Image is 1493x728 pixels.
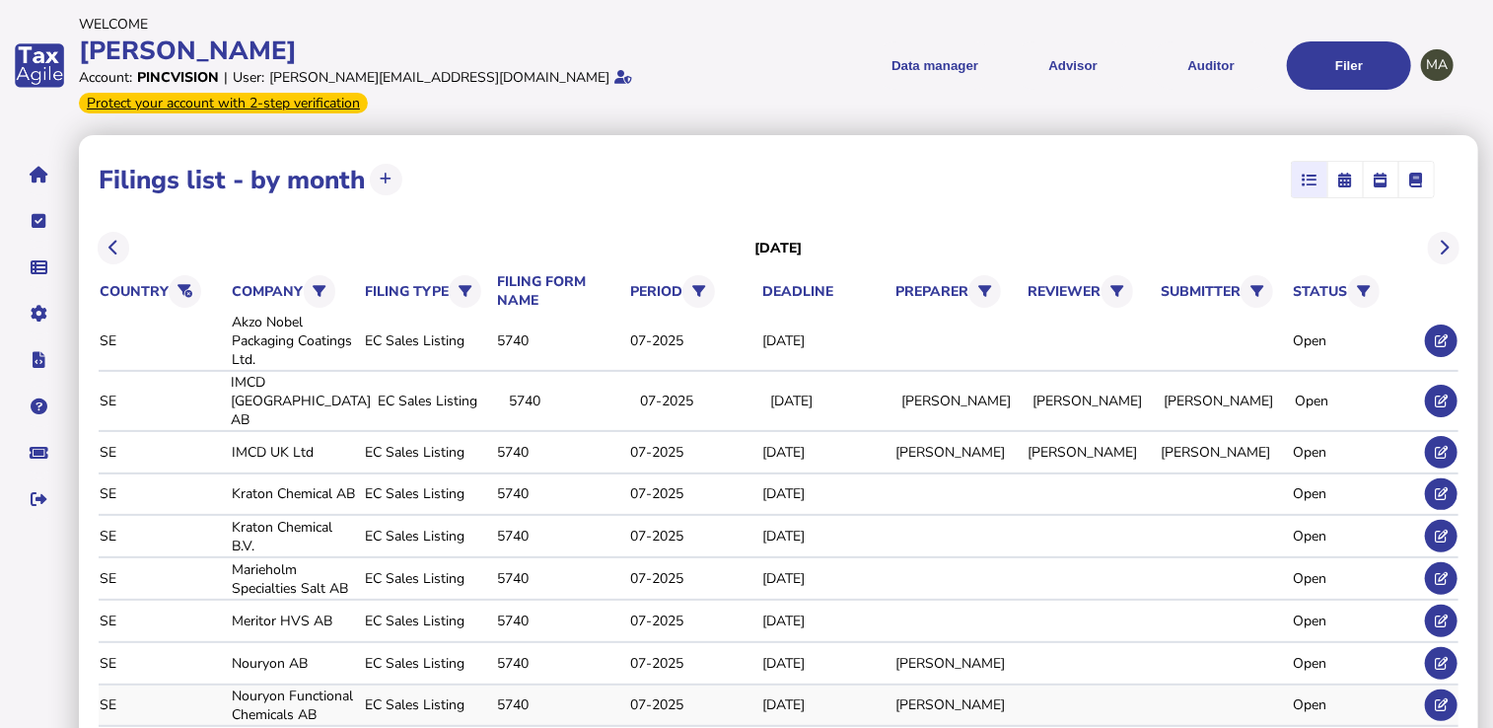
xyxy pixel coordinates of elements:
[894,271,1023,312] th: preparer
[895,654,1022,673] div: [PERSON_NAME]
[233,687,359,724] div: Nouryon Functional Chemicals AB
[755,239,803,257] h3: [DATE]
[873,41,997,90] button: Shows a dropdown of Data manager options
[1032,392,1157,410] div: [PERSON_NAME]
[169,275,201,308] button: Reset
[968,275,1001,308] button: Filter
[100,392,224,410] div: SE
[630,569,756,588] div: 07-2025
[498,527,624,546] div: 5740
[19,154,60,195] button: Home
[269,68,609,87] div: [PERSON_NAME][EMAIL_ADDRESS][DOMAIN_NAME]
[1028,271,1156,312] th: reviewer
[498,331,624,350] div: 5740
[498,569,624,588] div: 5740
[1294,654,1420,673] div: Open
[32,267,48,268] i: Data manager
[100,331,226,350] div: SE
[1398,162,1434,197] mat-button-toggle: Ledger
[1294,443,1420,462] div: Open
[1327,162,1363,197] mat-button-toggle: Calendar month view
[233,560,359,598] div: Marieholm Specialties Salt AB
[137,68,219,87] div: Pincvision
[1425,385,1457,417] button: Edit
[1287,41,1411,90] button: Filer
[1164,392,1288,410] div: [PERSON_NAME]
[1295,392,1419,410] div: Open
[1425,647,1457,680] button: Edit
[763,612,889,630] div: [DATE]
[1029,443,1155,462] div: [PERSON_NAME]
[630,331,756,350] div: 07-2025
[1294,484,1420,503] div: Open
[1160,271,1288,312] th: submitter
[630,612,756,630] div: 07-2025
[763,443,889,462] div: [DATE]
[365,695,491,714] div: EC Sales Listing
[365,654,491,673] div: EC Sales Listing
[498,612,624,630] div: 5740
[233,518,359,555] div: Kraton Chemical B.V.
[79,34,741,68] div: [PERSON_NAME]
[763,654,889,673] div: [DATE]
[902,392,1027,410] div: [PERSON_NAME]
[231,373,371,429] div: IMCD [GEOGRAPHIC_DATA] AB
[1161,443,1287,462] div: [PERSON_NAME]
[763,331,889,350] div: [DATE]
[79,93,368,113] div: From Oct 1, 2025, 2-step verification will be required to login. Set it up now...
[614,70,632,84] i: Email verified
[79,68,132,87] div: Account:
[100,443,226,462] div: SE
[498,695,624,714] div: 5740
[763,527,889,546] div: [DATE]
[365,527,491,546] div: EC Sales Listing
[1425,605,1457,637] button: Edit
[233,612,359,630] div: Meritor HVS AB
[1428,232,1460,264] button: Next
[497,271,625,311] th: filing form name
[19,386,60,427] button: Help pages
[1425,690,1457,722] button: Edit
[1425,436,1457,469] button: Edit
[630,695,756,714] div: 07-2025
[498,654,624,673] div: 5740
[763,484,889,503] div: [DATE]
[762,281,890,302] th: deadline
[233,68,264,87] div: User:
[629,271,757,312] th: period
[19,478,60,520] button: Sign out
[1425,478,1457,511] button: Edit
[895,695,1022,714] div: [PERSON_NAME]
[682,275,715,308] button: Filter
[365,443,491,462] div: EC Sales Listing
[509,392,633,410] div: 5740
[19,339,60,381] button: Developer hub links
[233,313,359,369] div: Akzo Nobel Packaging Coatings Ltd.
[630,527,756,546] div: 07-2025
[449,275,481,308] button: Filter
[1294,695,1420,714] div: Open
[365,331,491,350] div: EC Sales Listing
[233,484,359,503] div: Kraton Chemical AB
[498,443,624,462] div: 5740
[1363,162,1398,197] mat-button-toggle: Calendar week view
[100,695,226,714] div: SE
[1348,275,1381,308] button: Filter
[498,484,624,503] div: 5740
[1241,275,1273,308] button: Filter
[99,163,365,197] h1: Filings list - by month
[378,392,502,410] div: EC Sales Listing
[1294,527,1420,546] div: Open
[364,271,492,312] th: filing type
[1421,49,1454,82] div: Profile settings
[233,654,359,673] div: Nouryon AB
[304,275,336,308] button: Filter
[630,484,756,503] div: 07-2025
[895,443,1022,462] div: [PERSON_NAME]
[19,200,60,242] button: Tasks
[771,392,895,410] div: [DATE]
[1294,569,1420,588] div: Open
[1294,612,1420,630] div: Open
[640,392,764,410] div: 07-2025
[100,569,226,588] div: SE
